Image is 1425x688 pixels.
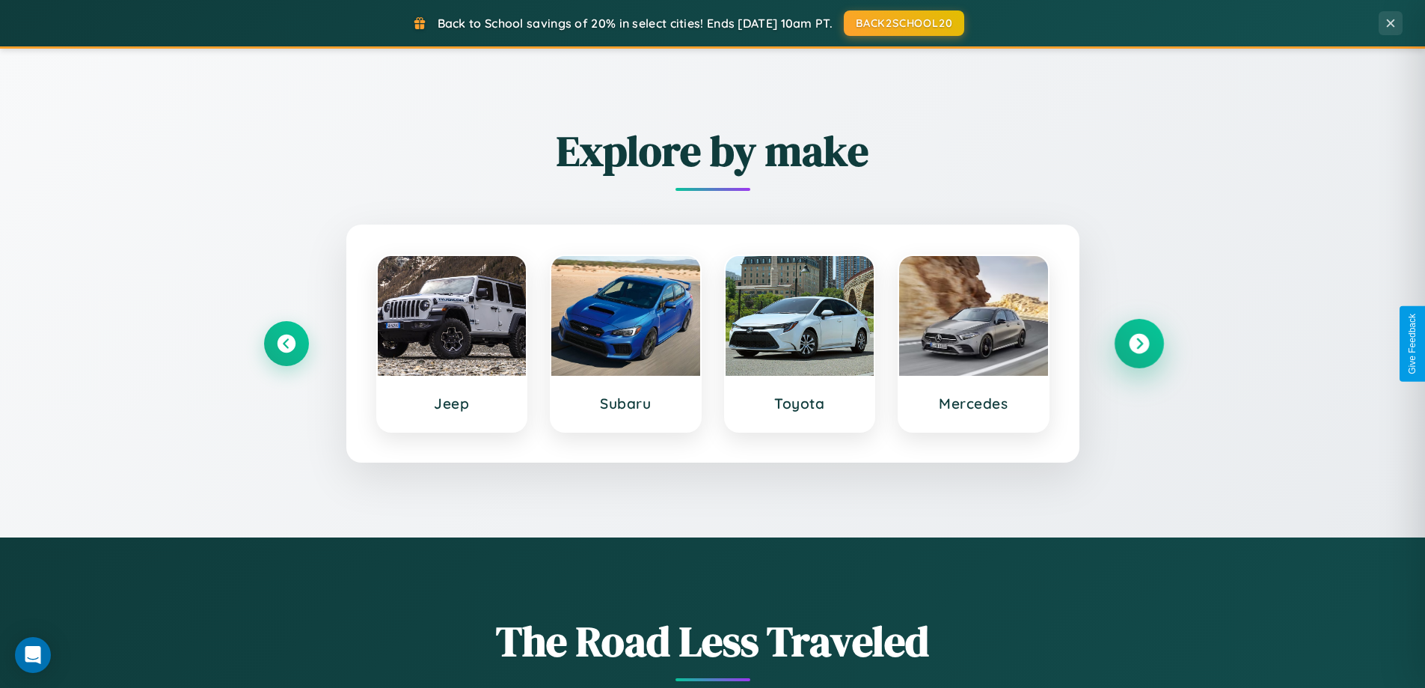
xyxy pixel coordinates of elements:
[264,612,1162,670] h1: The Road Less Traveled
[741,395,859,413] h3: Toyota
[844,10,964,36] button: BACK2SCHOOL20
[1407,314,1418,374] div: Give Feedback
[264,122,1162,180] h2: Explore by make
[914,395,1033,413] h3: Mercedes
[393,395,512,413] h3: Jeep
[566,395,685,413] h3: Subaru
[15,637,51,673] div: Open Intercom Messenger
[438,16,833,31] span: Back to School savings of 20% in select cities! Ends [DATE] 10am PT.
